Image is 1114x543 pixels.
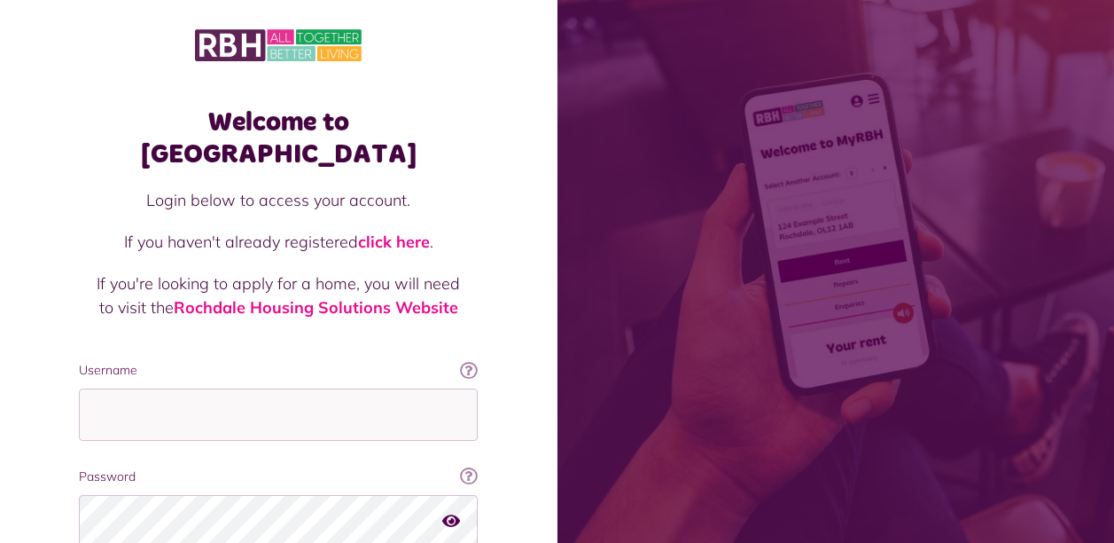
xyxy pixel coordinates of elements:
p: If you're looking to apply for a home, you will need to visit the [97,271,460,319]
a: click here [358,232,430,252]
label: Username [79,361,478,380]
img: MyRBH [195,27,362,64]
p: If you haven't already registered . [97,230,460,254]
h1: Welcome to [GEOGRAPHIC_DATA] [79,106,478,170]
a: Rochdale Housing Solutions Website [174,297,458,318]
p: Login below to access your account. [97,188,460,212]
label: Password [79,468,478,486]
